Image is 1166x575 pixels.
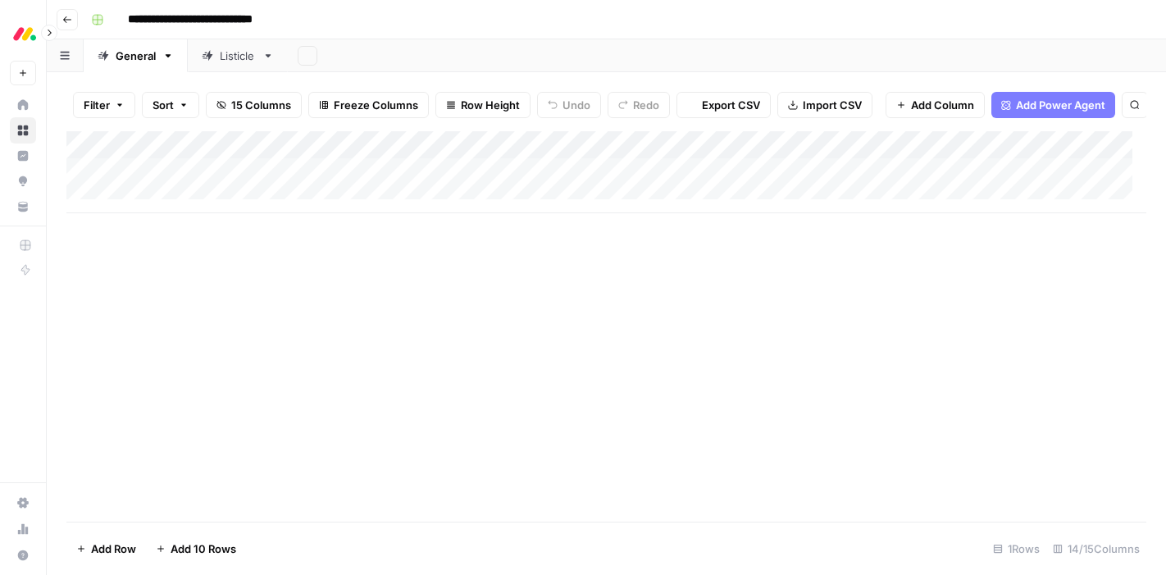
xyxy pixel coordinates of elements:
button: Export CSV [676,92,771,118]
span: Export CSV [702,97,760,113]
button: Add 10 Rows [146,536,246,562]
div: 14/15 Columns [1046,536,1146,562]
button: Workspace: Monday.com [10,13,36,54]
button: Add Row [66,536,146,562]
a: Usage [10,516,36,542]
button: Add Column [886,92,985,118]
button: Filter [73,92,135,118]
button: Sort [142,92,199,118]
button: Row Height [435,92,531,118]
a: Settings [10,490,36,516]
span: 15 Columns [231,97,291,113]
img: Monday.com Logo [10,19,39,48]
a: General [84,39,188,72]
div: Listicle [220,48,256,64]
button: Add Power Agent [991,92,1115,118]
span: Freeze Columns [334,97,418,113]
span: Add 10 Rows [171,541,236,557]
span: Import CSV [803,97,862,113]
button: Help + Support [10,542,36,568]
a: Home [10,92,36,118]
a: Insights [10,143,36,169]
div: 1 Rows [986,536,1046,562]
button: Undo [537,92,601,118]
span: Add Power Agent [1016,97,1105,113]
span: Sort [153,97,174,113]
button: Freeze Columns [308,92,429,118]
button: 15 Columns [206,92,302,118]
button: Import CSV [777,92,872,118]
span: Add Row [91,541,136,557]
a: Opportunities [10,168,36,194]
button: Redo [608,92,670,118]
span: Filter [84,97,110,113]
span: Undo [563,97,590,113]
a: Listicle [188,39,288,72]
span: Row Height [461,97,520,113]
a: Your Data [10,194,36,220]
span: Add Column [911,97,974,113]
span: Redo [633,97,659,113]
div: General [116,48,156,64]
a: Browse [10,117,36,144]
